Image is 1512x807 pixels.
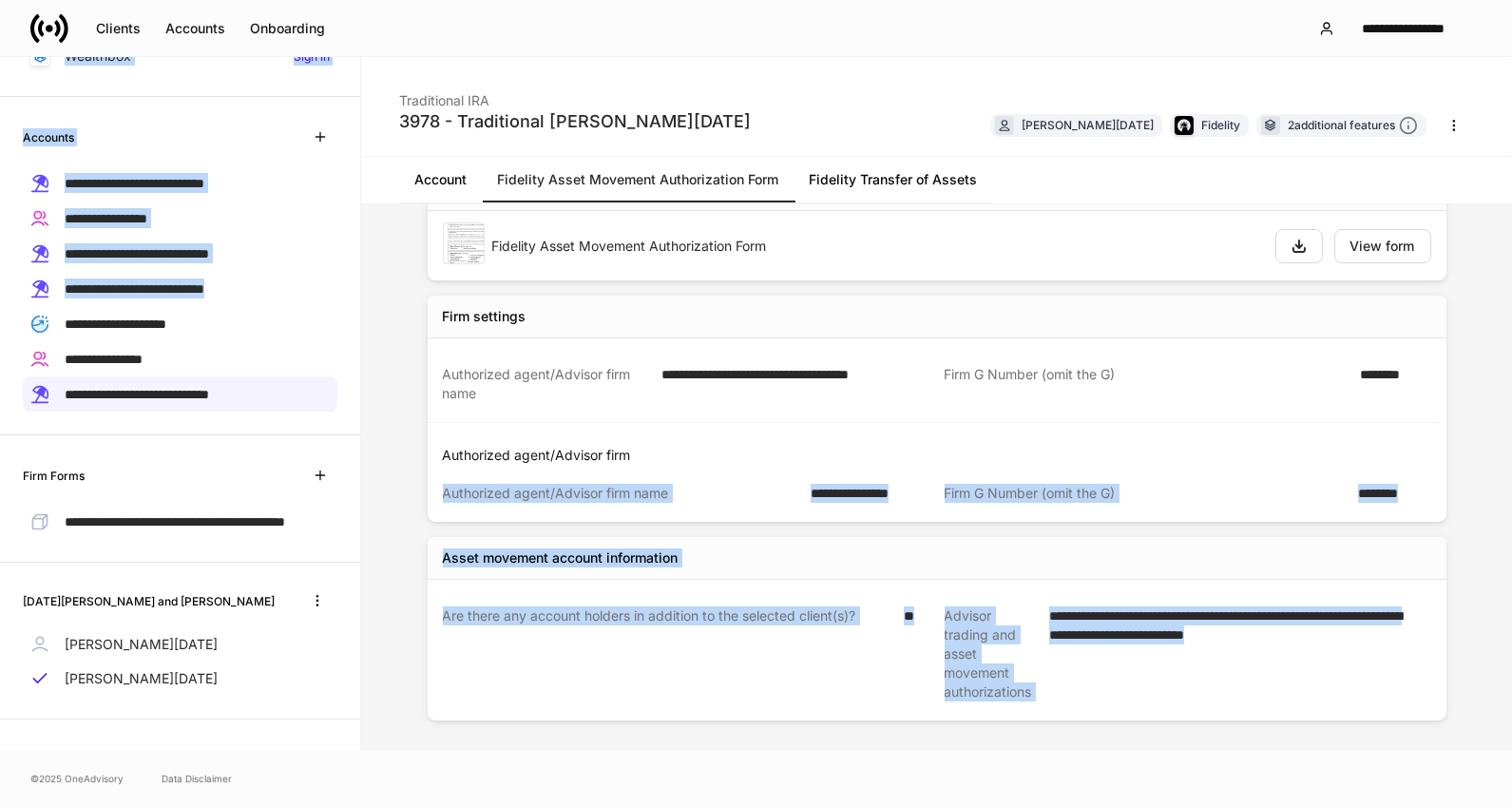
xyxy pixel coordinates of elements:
[399,110,751,133] div: 3978 - Traditional [PERSON_NAME][DATE]
[23,39,337,73] a: WealthboxSign in
[492,237,1260,256] div: Fidelity Asset Movement Authorization Form
[1201,116,1240,134] div: Fidelity
[294,48,330,66] h6: Sign in
[96,22,141,35] div: Clients
[23,467,85,485] h6: Firm Forms
[65,635,218,654] p: [PERSON_NAME][DATE]
[443,548,679,567] div: Asset movement account information
[482,157,794,202] a: Fidelity Asset Movement Authorization Form
[30,771,124,786] span: © 2025 OneAdvisory
[153,13,238,44] button: Accounts
[84,13,153,44] button: Clients
[443,365,651,403] div: Authorized agent/Advisor firm name
[1334,229,1431,263] button: View form
[794,157,992,202] a: Fidelity Transfer of Assets
[399,157,482,202] a: Account
[65,669,218,688] p: [PERSON_NAME][DATE]
[162,771,232,786] a: Data Disclaimer
[250,22,325,35] div: Onboarding
[399,80,751,110] div: Traditional IRA
[165,22,225,35] div: Accounts
[443,606,892,701] div: Are there any account holders in addition to the selected client(s)?
[1350,240,1415,253] div: View form
[443,446,1439,465] p: Authorized agent/Advisor firm
[1022,116,1154,134] div: [PERSON_NAME][DATE]
[23,128,74,146] h6: Accounts
[945,365,1349,403] div: Firm G Number (omit the G)
[443,484,799,503] div: Authorized agent/Advisor firm name
[238,13,337,44] button: Onboarding
[945,606,1038,701] div: Advisor trading and asset movement authorizations
[65,47,131,66] p: Wealthbox
[443,307,526,326] div: Firm settings
[23,627,337,662] a: [PERSON_NAME][DATE]
[1288,116,1418,136] div: 2 additional features
[945,484,1347,503] div: Firm G Number (omit the G)
[23,662,337,696] a: [PERSON_NAME][DATE]
[23,592,275,610] h6: [DATE][PERSON_NAME] and [PERSON_NAME]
